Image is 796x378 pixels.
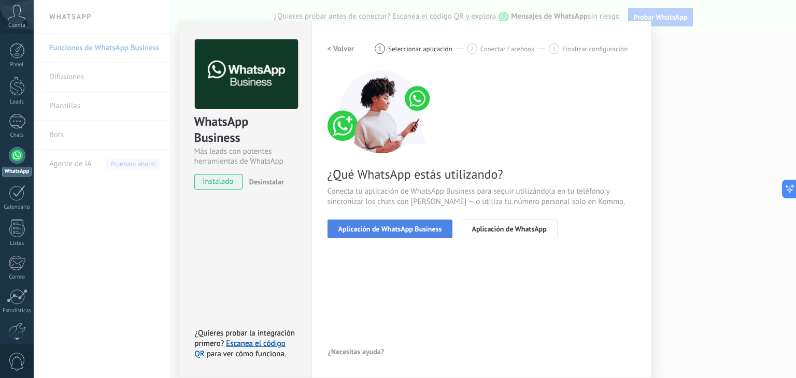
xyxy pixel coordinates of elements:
button: Aplicación de WhatsApp [461,220,557,238]
span: 3 [552,45,556,53]
span: ¿Qué WhatsApp estás utilizando? [328,166,635,182]
div: WhatsApp [2,167,32,177]
span: para ver cómo funciona. [207,349,286,359]
span: 2 [470,45,474,53]
span: instalado [195,174,242,190]
div: Leads [2,99,32,106]
div: Panel [2,62,32,68]
div: Más leads con potentes herramientas de WhatsApp [194,147,296,166]
h2: < Volver [328,44,354,54]
span: 1 [378,45,382,53]
span: Desinstalar [249,177,284,186]
span: Seleccionar aplicación [388,45,452,53]
span: Cuenta [8,22,25,29]
span: Conectar Facebook [480,45,535,53]
span: ¿Necesitas ayuda? [328,348,385,355]
button: < Volver [328,39,354,58]
span: Aplicación de WhatsApp Business [338,225,442,232]
button: ¿Necesitas ayuda? [328,344,385,359]
span: Conecta tu aplicación de WhatsApp Business para seguir utilizándola en tu teléfono y sincronizar ... [328,186,635,207]
div: Listas [2,240,32,247]
button: Aplicación de WhatsApp Business [328,220,453,238]
img: logo_main.png [195,39,298,109]
span: Aplicación de WhatsApp [472,225,546,232]
div: Calendario [2,204,32,211]
span: ¿Quieres probar la integración primero? [195,328,295,348]
div: Correo [2,274,32,281]
img: connect number [328,70,436,153]
button: Desinstalar [245,174,284,190]
a: Escanea el código QR [195,339,286,359]
div: Estadísticas [2,308,32,314]
div: WhatsApp Business [194,113,296,147]
div: Chats [2,132,32,139]
span: Finalizar configuración [562,45,628,53]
